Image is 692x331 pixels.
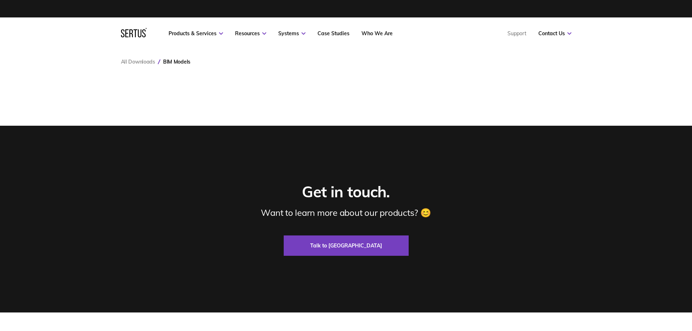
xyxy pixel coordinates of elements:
a: Systems [278,30,305,37]
a: Case Studies [317,30,349,37]
div: Want to learn more about our products? 😊 [261,207,431,218]
a: Products & Services [169,30,223,37]
a: Contact Us [538,30,571,37]
a: Talk to [GEOGRAPHIC_DATA] [284,235,409,256]
a: Who We Are [361,30,393,37]
a: Resources [235,30,266,37]
div: Get in touch. [302,182,390,202]
a: All Downloads [121,58,155,65]
a: Support [507,30,526,37]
